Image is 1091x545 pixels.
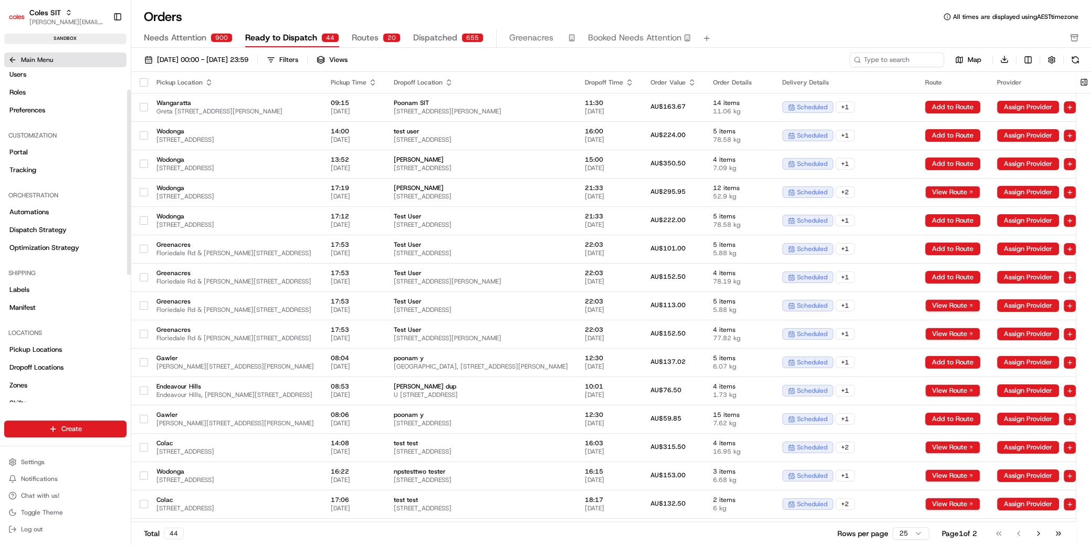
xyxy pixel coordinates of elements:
[156,354,314,362] span: Gawler
[331,411,377,419] span: 08:06
[279,55,298,65] div: Filters
[156,184,314,192] span: Wodonga
[144,8,182,25] h1: Orders
[651,131,686,139] span: AU$224.00
[11,100,29,119] img: 1736555255976-a54dd68f-1ca7-489b-9aae-adbdc363a1c4
[156,127,314,135] span: Wodonga
[331,362,377,371] span: [DATE]
[585,135,634,144] span: [DATE]
[997,78,1076,87] div: Provider
[997,271,1059,284] button: Assign Provider
[585,240,634,249] span: 22:03
[394,107,568,116] span: [STREET_ADDRESS][PERSON_NAME]
[394,269,568,277] span: Test User
[585,184,634,192] span: 21:33
[156,439,314,447] span: Colac
[585,127,634,135] span: 16:00
[331,249,377,257] span: [DATE]
[27,67,173,78] input: Clear
[156,249,314,257] span: Floriedale Rd & [PERSON_NAME][STREET_ADDRESS]
[156,297,314,306] span: Greenacres
[9,381,27,390] span: Zones
[713,362,765,371] span: 6.07 kg
[797,301,827,310] span: scheduled
[651,187,686,196] span: AU$295.95
[713,107,765,116] span: 11.06 kg
[394,411,568,419] span: poonam y
[4,522,127,537] button: Log out
[352,32,379,44] span: Routes
[394,419,568,427] span: [STREET_ADDRESS]
[156,99,314,107] span: Wangaratta
[4,281,127,298] a: Labels
[797,415,827,423] span: scheduled
[585,192,634,201] span: [DATE]
[797,160,827,168] span: scheduled
[4,204,127,221] a: Automations
[245,32,317,44] span: Ready to Dispatch
[797,273,827,281] span: scheduled
[4,187,127,204] div: Orchestration
[713,155,765,164] span: 4 items
[782,78,908,87] div: Delivery Details
[331,354,377,362] span: 08:04
[997,214,1059,227] button: Assign Provider
[9,363,64,372] span: Dropoff Locations
[11,10,32,31] img: Nash
[156,78,314,87] div: Pickup Location
[997,498,1059,510] button: Assign Provider
[21,475,58,483] span: Notifications
[651,301,686,309] span: AU$113.00
[651,358,686,366] span: AU$137.02
[797,216,827,225] span: scheduled
[394,391,568,399] span: U [STREET_ADDRESS]
[21,491,59,500] span: Chat with us!
[797,188,827,196] span: scheduled
[4,34,127,44] div: sandbox
[331,107,377,116] span: [DATE]
[394,155,568,164] span: [PERSON_NAME]
[156,382,314,391] span: Endeavour Hills
[394,439,568,447] span: test test
[585,326,634,334] span: 22:03
[651,443,686,451] span: AU$315.50
[331,467,377,476] span: 16:22
[413,32,457,44] span: Dispatched
[394,135,568,144] span: [STREET_ADDRESS]
[4,127,127,144] div: Customization
[9,399,27,408] span: Shifts
[4,299,127,316] a: Manifest
[6,148,85,166] a: 📗Knowledge Base
[383,33,401,43] div: 20
[156,447,314,456] span: [STREET_ADDRESS]
[849,53,944,67] input: Type to search
[835,300,855,311] div: + 1
[1068,53,1083,67] button: Refresh
[713,439,765,447] span: 4 items
[331,419,377,427] span: [DATE]
[4,162,127,179] a: Tracking
[797,358,827,366] span: scheduled
[89,153,97,161] div: 💻
[9,225,67,235] span: Dispatch Strategy
[585,107,634,116] span: [DATE]
[925,413,980,425] button: Add to Route
[925,441,980,454] button: View Route
[9,106,45,115] span: Preferences
[651,78,696,87] div: Order Value
[713,306,765,314] span: 5.88 kg
[394,382,568,391] span: [PERSON_NAME] dup
[585,155,634,164] span: 15:00
[85,148,173,166] a: 💻API Documentation
[331,135,377,144] span: [DATE]
[331,326,377,334] span: 17:53
[29,7,61,18] span: Coles SIT
[4,239,127,256] a: Optimization Strategy
[394,362,568,371] span: [GEOGRAPHIC_DATA], [STREET_ADDRESS][PERSON_NAME]
[925,384,980,397] button: View Route
[394,277,568,286] span: [STREET_ADDRESS][PERSON_NAME]
[713,269,765,277] span: 4 items
[713,382,765,391] span: 4 items
[394,184,568,192] span: [PERSON_NAME]
[156,411,314,419] span: Gawler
